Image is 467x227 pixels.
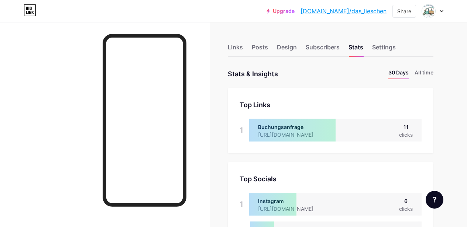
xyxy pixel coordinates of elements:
[422,4,436,18] img: das_lieschen
[240,193,243,216] div: 1
[399,197,413,205] div: 6
[399,205,413,213] div: clicks
[228,69,278,79] div: Stats & Insights
[372,43,396,56] div: Settings
[399,123,413,131] div: 11
[267,8,295,14] a: Upgrade
[348,43,363,56] div: Stats
[415,69,433,79] li: All time
[277,43,297,56] div: Design
[306,43,340,56] div: Subscribers
[252,43,268,56] div: Posts
[240,119,243,142] div: 1
[397,7,411,15] div: Share
[240,100,422,110] div: Top Links
[240,174,422,184] div: Top Socials
[228,43,243,56] div: Links
[301,7,387,15] a: [DOMAIN_NAME]/das_lieschen
[388,69,409,79] li: 30 Days
[399,131,413,139] div: clicks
